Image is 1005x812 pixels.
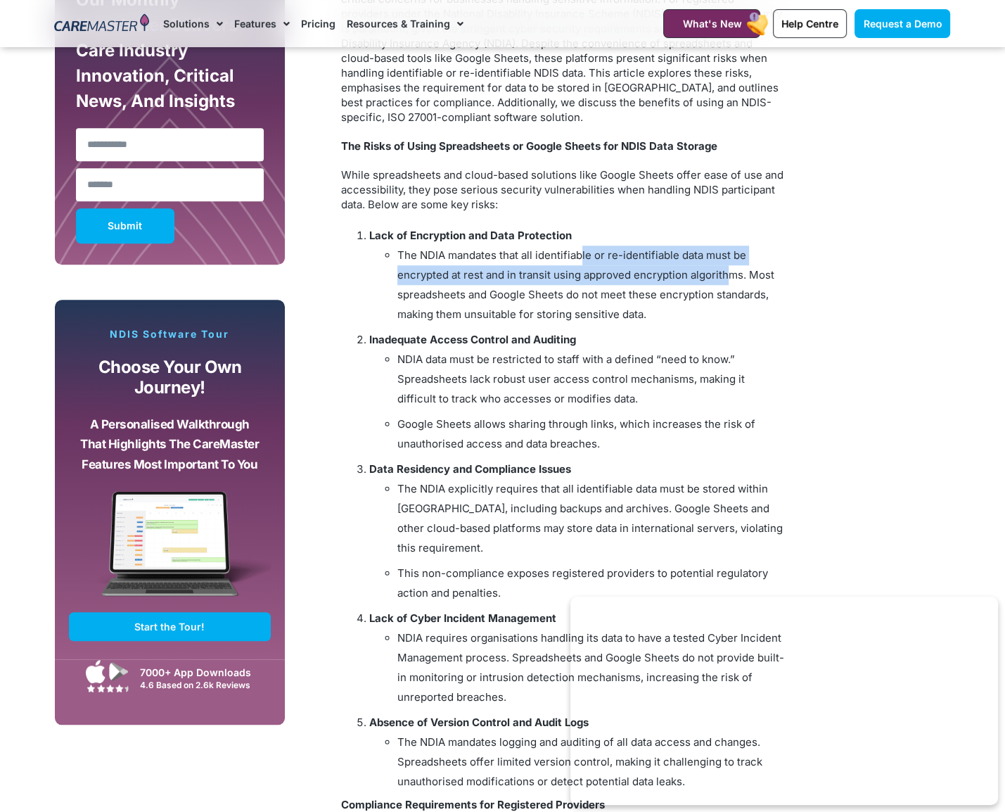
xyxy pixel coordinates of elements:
[341,167,784,212] p: While spreadsheets and cloud-based solutions like Google Sheets offer ease of use and accessibili...
[854,9,950,38] a: Request a Demo
[369,611,556,625] strong: Lack of Cyber Incident Management
[397,479,784,558] li: The NDIA explicitly requires that all identifiable data must be stored within [GEOGRAPHIC_DATA], ...
[781,18,838,30] span: Help Centre
[76,208,174,243] button: Submit
[397,350,784,409] li: NDIA data must be restricted to staff with a defined “need to know.” Spreadsheets lack robust use...
[570,597,998,805] iframe: Popup CTA
[69,491,271,612] img: CareMaster Software Mockup on Screen
[69,328,271,341] p: NDIS Software Tour
[369,229,572,242] strong: Lack of Encryption and Data Protection
[109,661,129,682] img: Google Play App Icon
[86,659,105,683] img: Apple App Store Icon
[139,680,264,690] div: 4.6 Based on 2.6k Reviews
[79,414,261,475] p: A personalised walkthrough that highlights the CareMaster features most important to you
[79,357,261,398] p: Choose your own journey!
[69,612,271,641] a: Start the Tour!
[682,18,741,30] span: What's New
[663,9,760,38] a: What's New
[341,798,605,811] strong: Compliance Requirements for Registered Providers
[341,139,717,153] strong: The Risks of Using Spreadsheets or Google Sheets for NDIS Data Storage
[369,716,589,729] strong: Absence of Version Control and Audit Logs
[397,732,784,792] li: The NDIA mandates logging and auditing of all data access and changes. Spreadsheets offer limited...
[134,621,205,633] span: Start the Tour!
[369,462,571,476] strong: Data Residency and Compliance Issues
[397,628,784,707] li: NDIA requires organisations handling its data to have a tested Cyber Incident Management process....
[87,684,129,692] img: Google Play Store App Review Stars
[773,9,847,38] a: Help Centre
[397,564,784,603] li: This non-compliance exposes registered providers to potential regulatory action and penalties.
[369,333,576,346] strong: Inadequate Access Control and Auditing
[54,13,149,34] img: CareMaster Logo
[139,665,264,680] div: 7000+ App Downloads
[397,414,784,454] li: Google Sheets allows sharing through links, which increases the risk of unauthorised access and d...
[863,18,942,30] span: Request a Demo
[397,246,784,324] li: The NDIA mandates that all identifiable or re-identifiable data must be encrypted at rest and in ...
[108,222,142,229] span: Submit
